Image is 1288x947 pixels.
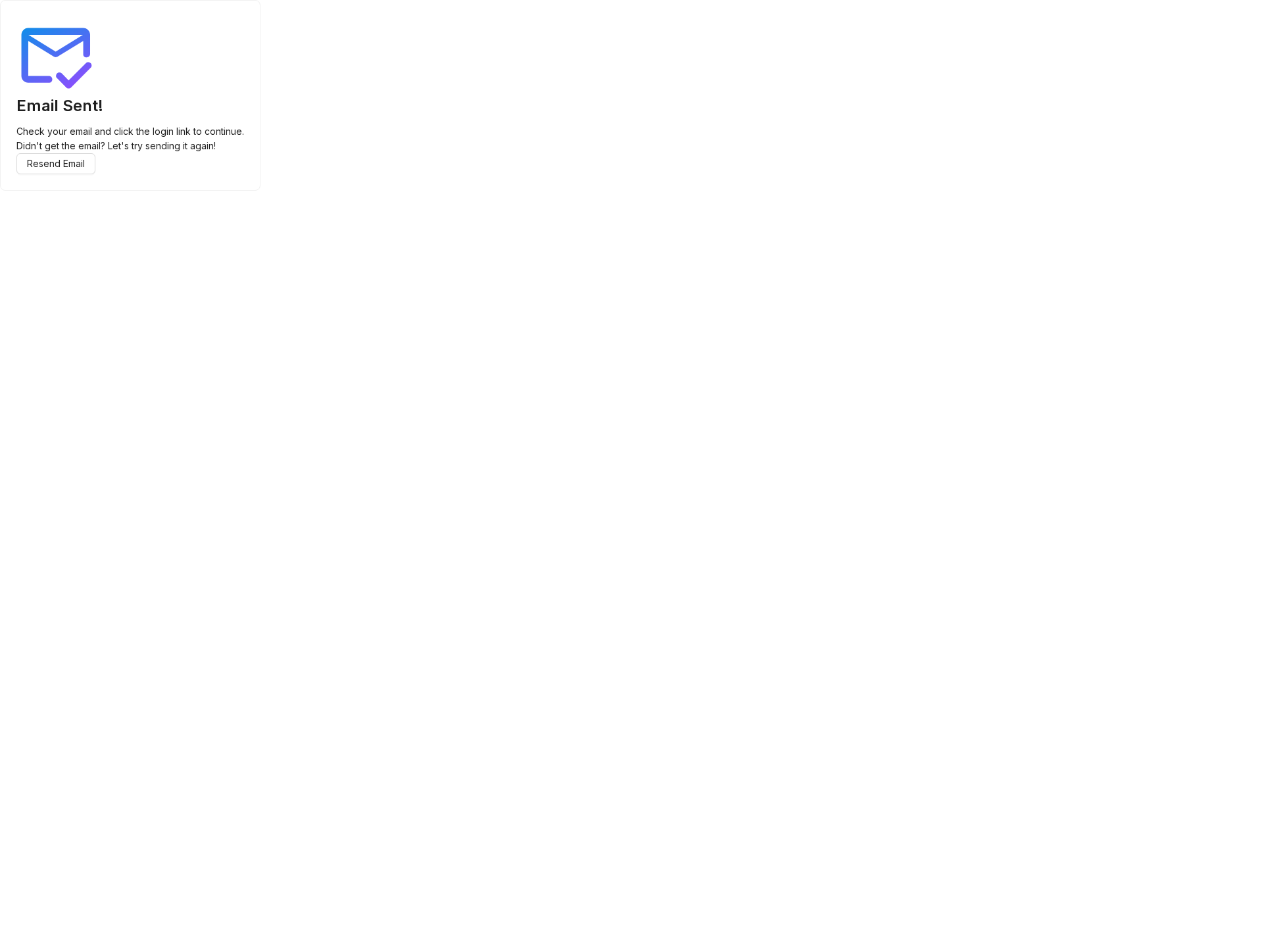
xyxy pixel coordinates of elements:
[16,126,244,137] span: Check your email and click the login link to continue.
[105,140,216,151] span: Let's try sending it again!
[16,153,95,174] button: Resend Email
[27,157,85,171] span: Resend Email
[16,95,244,116] h3: Email Sent!
[16,140,105,151] span: Didn't get the email?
